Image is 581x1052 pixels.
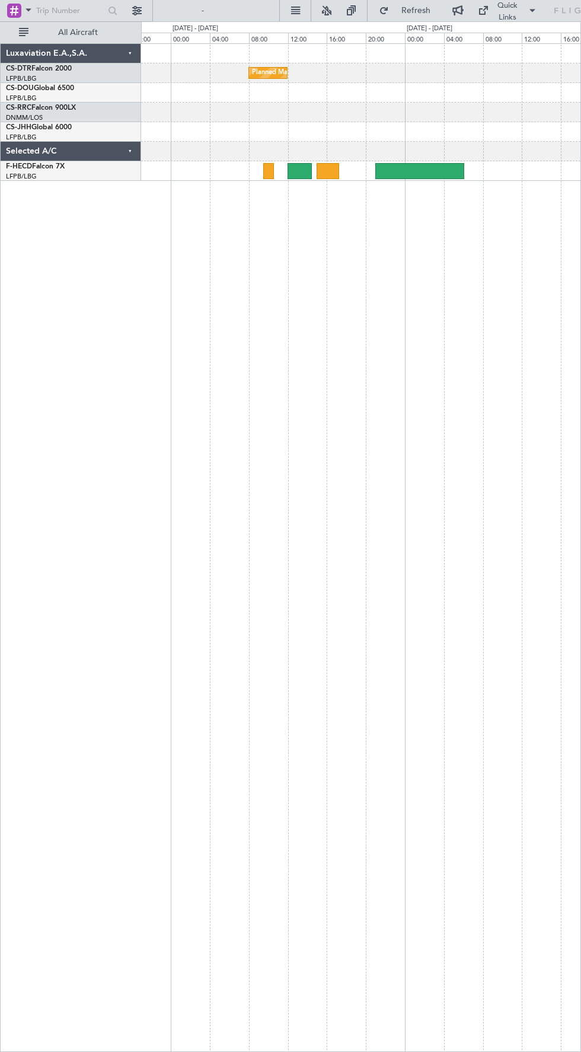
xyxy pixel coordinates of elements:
[6,65,72,72] a: CS-DTRFalcon 2000
[391,7,441,15] span: Refresh
[6,113,43,122] a: DNMM/LOS
[6,163,32,170] span: F-HECD
[252,64,312,82] div: Planned Maint Sofia
[6,124,31,131] span: CS-JHH
[132,33,171,43] div: 20:00
[366,33,405,43] div: 20:00
[327,33,366,43] div: 16:00
[6,163,65,170] a: F-HECDFalcon 7X
[407,24,452,34] div: [DATE] - [DATE]
[288,33,327,43] div: 12:00
[6,133,37,142] a: LFPB/LBG
[483,33,522,43] div: 08:00
[522,33,561,43] div: 12:00
[6,85,34,92] span: CS-DOU
[173,24,218,34] div: [DATE] - [DATE]
[444,33,483,43] div: 04:00
[6,104,31,111] span: CS-RRC
[472,1,543,20] button: Quick Links
[249,33,288,43] div: 08:00
[31,28,125,37] span: All Aircraft
[36,2,104,20] input: Trip Number
[405,33,444,43] div: 00:00
[6,94,37,103] a: LFPB/LBG
[6,74,37,83] a: LFPB/LBG
[13,23,129,42] button: All Aircraft
[6,65,31,72] span: CS-DTR
[171,33,210,43] div: 00:00
[373,1,445,20] button: Refresh
[6,85,74,92] a: CS-DOUGlobal 6500
[6,172,37,181] a: LFPB/LBG
[6,124,72,131] a: CS-JHHGlobal 6000
[6,104,76,111] a: CS-RRCFalcon 900LX
[210,33,249,43] div: 04:00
